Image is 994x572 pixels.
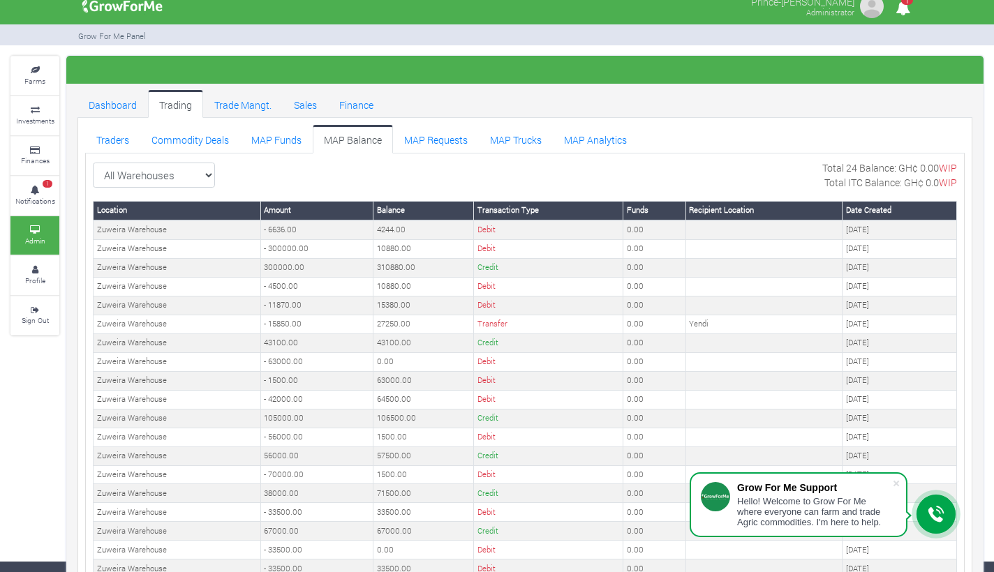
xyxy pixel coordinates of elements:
[623,333,685,352] td: 0.00
[474,315,623,333] td: Transfer
[474,239,623,258] td: Debit
[94,371,261,390] td: Zuweira Warehouse
[474,465,623,484] td: Debit
[623,465,685,484] td: 0.00
[843,446,957,465] td: [DATE]
[373,541,474,559] td: 0.00
[393,125,479,153] a: MAP Requests
[737,482,892,493] div: Grow For Me Support
[373,446,474,465] td: 57500.00
[623,277,685,296] td: 0.00
[260,371,373,390] td: - 1500.00
[373,258,474,277] td: 310880.00
[94,484,261,503] td: Zuweira Warehouse
[10,216,59,255] a: Admin
[94,446,261,465] td: Zuweira Warehouse
[373,277,474,296] td: 10880.00
[43,180,52,188] span: 1
[623,541,685,559] td: 0.00
[373,352,474,371] td: 0.00
[94,409,261,428] td: Zuweira Warehouse
[623,428,685,446] td: 0.00
[623,239,685,258] td: 0.00
[373,315,474,333] td: 27250.00
[373,333,474,352] td: 43100.00
[737,496,892,527] div: Hello! Welcome to Grow For Me where everyone can farm and trade Agric commodities. I'm here to help.
[25,276,45,285] small: Profile
[260,333,373,352] td: 43100.00
[22,315,49,325] small: Sign Out
[148,90,203,118] a: Trading
[10,137,59,175] a: Finances
[94,220,261,239] td: Zuweira Warehouse
[24,76,45,86] small: Farms
[25,236,45,246] small: Admin
[623,258,685,277] td: 0.00
[94,258,261,277] td: Zuweira Warehouse
[623,390,685,409] td: 0.00
[260,409,373,428] td: 105000.00
[94,239,261,258] td: Zuweira Warehouse
[623,220,685,239] td: 0.00
[260,315,373,333] td: - 15850.00
[240,125,313,153] a: MAP Funds
[260,503,373,522] td: - 33500.00
[260,296,373,315] td: - 11870.00
[843,277,957,296] td: [DATE]
[260,522,373,541] td: 67000.00
[889,3,917,16] a: 1
[474,446,623,465] td: Credit
[474,371,623,390] td: Debit
[939,176,957,189] span: WIP
[260,277,373,296] td: - 4500.00
[94,465,261,484] td: Zuweira Warehouse
[77,90,148,118] a: Dashboard
[474,503,623,522] td: Debit
[328,90,385,118] a: Finance
[843,390,957,409] td: [DATE]
[623,201,685,220] th: Funds
[843,352,957,371] td: [DATE]
[85,125,140,153] a: Traders
[474,277,623,296] td: Debit
[10,57,59,95] a: Farms
[474,409,623,428] td: Credit
[474,333,623,352] td: Credit
[260,465,373,484] td: - 70000.00
[474,390,623,409] td: Debit
[15,196,55,206] small: Notifications
[313,125,393,153] a: MAP Balance
[373,371,474,390] td: 63000.00
[824,175,957,190] p: Total ITC Balance: GH¢ 0.0
[94,315,261,333] td: Zuweira Warehouse
[843,315,957,333] td: [DATE]
[260,390,373,409] td: - 42000.00
[373,503,474,522] td: 33500.00
[94,277,261,296] td: Zuweira Warehouse
[806,7,854,17] small: Administrator
[140,125,240,153] a: Commodity Deals
[843,541,957,559] td: [DATE]
[843,201,957,220] th: Date Created
[94,541,261,559] td: Zuweira Warehouse
[623,484,685,503] td: 0.00
[94,522,261,541] td: Zuweira Warehouse
[553,125,638,153] a: MAP Analytics
[203,90,283,118] a: Trade Mangt.
[373,484,474,503] td: 71500.00
[474,296,623,315] td: Debit
[822,160,957,175] p: Total 24 Balance: GH¢ 0.00
[260,352,373,371] td: - 63000.00
[685,201,843,220] th: Recipient Location
[260,446,373,465] td: 56000.00
[373,296,474,315] td: 15380.00
[474,428,623,446] td: Debit
[373,522,474,541] td: 67000.00
[479,125,553,153] a: MAP Trucks
[474,258,623,277] td: Credit
[843,333,957,352] td: [DATE]
[623,522,685,541] td: 0.00
[843,465,957,484] td: [DATE]
[260,258,373,277] td: 300000.00
[843,258,957,277] td: [DATE]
